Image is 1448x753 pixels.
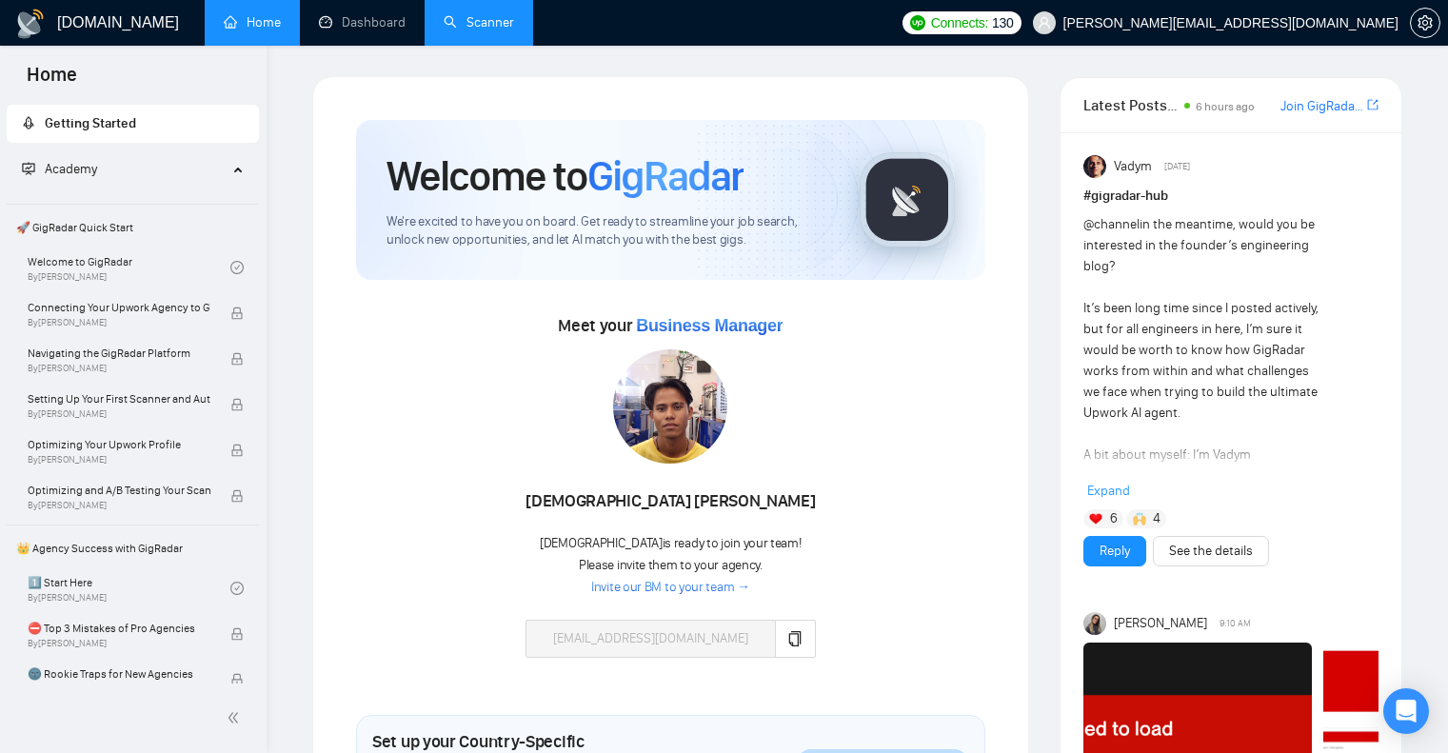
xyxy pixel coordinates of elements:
span: [DEMOGRAPHIC_DATA] is ready to join your team! [540,535,802,551]
span: Home [11,61,92,101]
span: 🚀 GigRadar Quick Start [9,208,257,247]
a: export [1367,96,1379,114]
span: Academy [45,161,97,177]
span: We're excited to have you on board. Get ready to streamline your job search, unlock new opportuni... [387,213,829,249]
span: Connects: [931,12,988,33]
span: double-left [227,708,246,727]
span: Please invite them to your agency. [579,557,763,573]
span: 6 [1110,509,1118,528]
span: 4 [1153,509,1160,528]
span: Vadym [1114,156,1152,177]
span: [PERSON_NAME] [1114,613,1207,634]
img: 1707299054516-IMG-20240201-WA0018.jpg [613,349,727,464]
img: gigradar-logo.png [860,152,955,248]
span: lock [230,352,244,366]
span: check-circle [230,582,244,595]
img: logo [15,9,46,39]
span: lock [230,398,244,411]
img: Vadym [1083,155,1106,178]
span: copy [787,631,803,646]
span: Expand [1087,483,1130,499]
a: searchScanner [444,14,514,30]
a: dashboardDashboard [319,14,406,30]
div: [DEMOGRAPHIC_DATA] [PERSON_NAME] [526,485,815,518]
button: Reply [1083,536,1146,566]
img: Mariia Heshka [1083,612,1106,635]
span: 9:10 AM [1220,615,1251,632]
span: check-circle [230,261,244,274]
span: GigRadar [587,150,744,202]
span: By [PERSON_NAME] [28,408,210,420]
span: Meet your [558,315,783,336]
span: Setting Up Your First Scanner and Auto-Bidder [28,389,210,408]
img: 🙌 [1133,512,1146,525]
span: fund-projection-screen [22,162,35,175]
a: 1️⃣ Start HereBy[PERSON_NAME] [28,567,230,609]
li: Getting Started [7,105,259,143]
button: See the details [1153,536,1269,566]
span: Navigating the GigRadar Platform [28,344,210,363]
a: setting [1410,15,1440,30]
span: export [1367,97,1379,112]
span: 👑 Agency Success with GigRadar [9,529,257,567]
span: By [PERSON_NAME] [28,638,210,649]
span: lock [230,307,244,320]
span: 130 [992,12,1013,33]
a: Join GigRadar Slack Community [1280,96,1363,117]
button: setting [1410,8,1440,38]
span: lock [230,627,244,641]
span: Getting Started [45,115,136,131]
div: Open Intercom Messenger [1383,688,1429,734]
span: user [1038,16,1051,30]
span: 🌚 Rookie Traps for New Agencies [28,664,210,684]
span: Connecting Your Upwork Agency to GigRadar [28,298,210,317]
img: ❤️ [1089,512,1102,525]
span: rocket [22,116,35,129]
span: By [PERSON_NAME] [28,500,210,511]
h1: Welcome to [387,150,744,202]
h1: # gigradar-hub [1083,186,1379,207]
a: Welcome to GigRadarBy[PERSON_NAME] [28,247,230,288]
a: See the details [1169,541,1253,562]
a: Invite our BM to your team → [591,579,750,597]
a: Reply [1100,541,1130,562]
span: By [PERSON_NAME] [28,454,210,466]
span: ⛔ Top 3 Mistakes of Pro Agencies [28,619,210,638]
span: lock [230,444,244,457]
span: lock [230,489,244,503]
span: [DATE] [1164,158,1190,175]
span: Academy [22,161,97,177]
img: upwork-logo.png [910,15,925,30]
span: @channel [1083,216,1140,232]
a: homeHome [224,14,281,30]
span: By [PERSON_NAME] [28,317,210,328]
button: copy [775,620,816,658]
span: Optimizing and A/B Testing Your Scanner for Better Results [28,481,210,500]
span: lock [230,673,244,686]
span: Business Manager [636,316,783,335]
span: Optimizing Your Upwork Profile [28,435,210,454]
span: Latest Posts from the GigRadar Community [1083,93,1179,117]
span: By [PERSON_NAME] [28,363,210,374]
span: setting [1411,15,1439,30]
span: 6 hours ago [1196,100,1255,113]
